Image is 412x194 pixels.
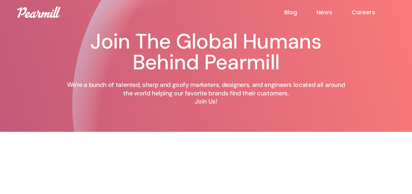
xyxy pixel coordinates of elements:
[317,8,352,16] a: News
[284,8,317,16] a: Blog
[63,81,349,106] p: We're a bunch of talented, sharp and goofy marketers, designers, and engineers located all around...
[352,8,395,16] a: Careers
[17,7,61,18] img: Pearmill logo
[63,31,349,73] h1: Join The Global Humans Behind Pearmill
